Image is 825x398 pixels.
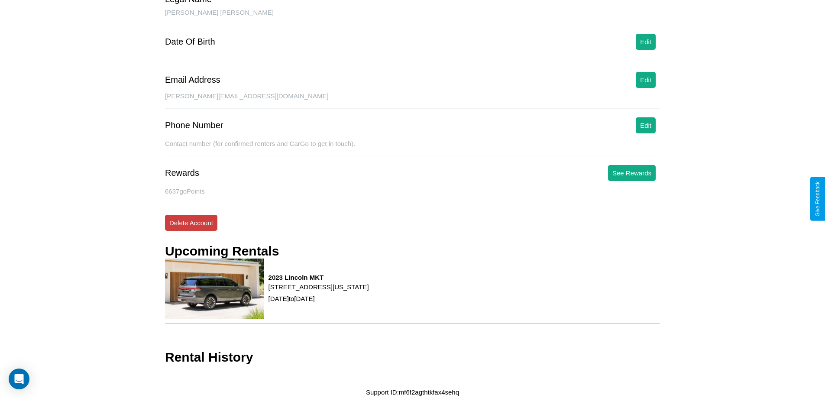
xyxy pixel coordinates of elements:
[165,244,279,259] h3: Upcoming Rentals
[269,281,369,293] p: [STREET_ADDRESS][US_STATE]
[269,274,369,281] h3: 2023 Lincoln MKT
[165,37,215,47] div: Date Of Birth
[165,185,660,197] p: 6637 goPoints
[165,75,220,85] div: Email Address
[636,117,656,133] button: Edit
[269,293,369,304] p: [DATE] to [DATE]
[165,120,223,130] div: Phone Number
[165,350,253,365] h3: Rental History
[165,259,264,319] img: rental
[165,9,660,25] div: [PERSON_NAME] [PERSON_NAME]
[165,92,660,109] div: [PERSON_NAME][EMAIL_ADDRESS][DOMAIN_NAME]
[636,72,656,88] button: Edit
[815,181,821,217] div: Give Feedback
[165,215,217,231] button: Delete Account
[608,165,656,181] button: See Rewards
[165,168,199,178] div: Rewards
[366,386,459,398] p: Support ID: mf6f2agthtkfax4sehq
[636,34,656,50] button: Edit
[9,369,29,389] div: Open Intercom Messenger
[165,140,660,156] div: Contact number (for confirmed renters and CarGo to get in touch).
